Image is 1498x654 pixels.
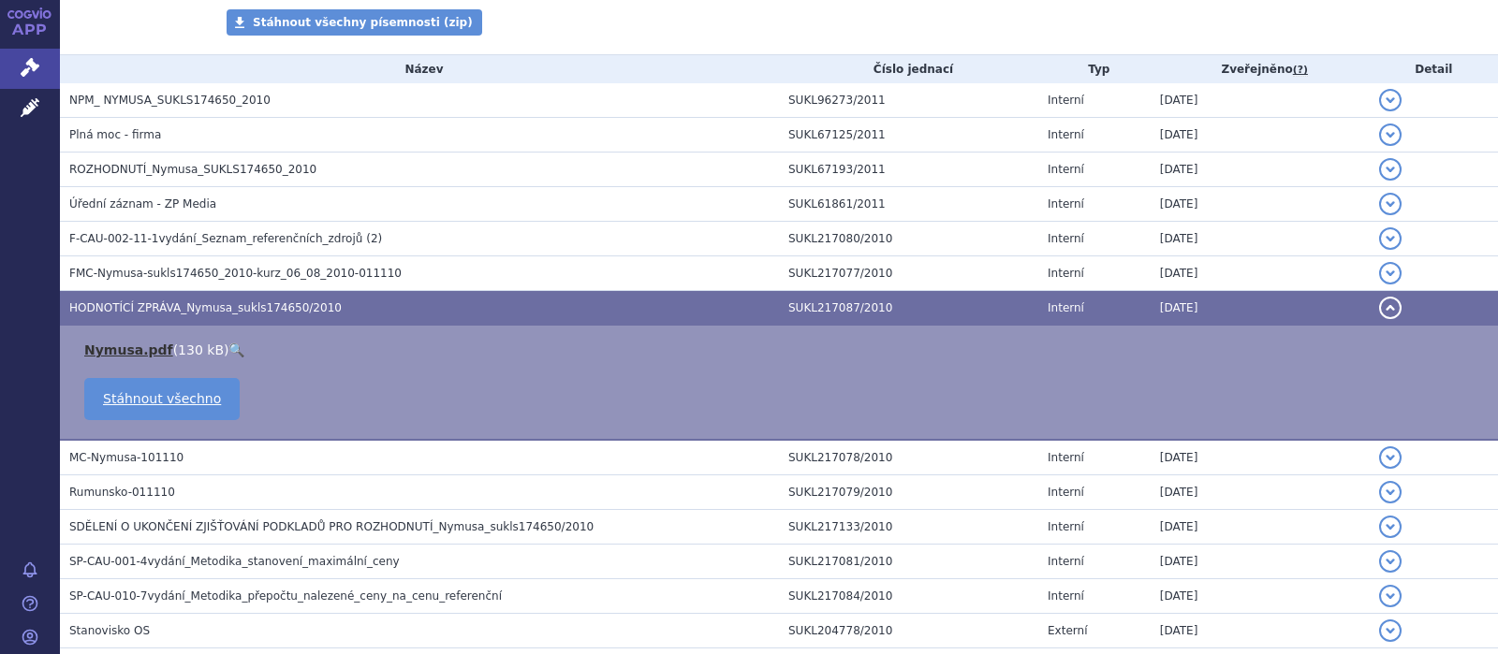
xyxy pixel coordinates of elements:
[228,342,244,357] a: 🔍
[253,16,473,29] span: Stáhnout všechny písemnosti (zip)
[69,267,402,280] span: FMC-Nymusa-sukls174650_2010-kurz_06_08_2010-011110
[1151,291,1370,326] td: [DATE]
[1151,83,1370,118] td: [DATE]
[178,342,224,357] span: 130 kB
[779,83,1038,118] td: SUKL96273/2011
[69,128,161,141] span: Plná moc - firma
[1151,510,1370,545] td: [DATE]
[1048,555,1084,568] span: Interní
[779,222,1038,256] td: SUKL217080/2010
[69,520,594,533] span: SDĚLENÍ O UKONČENÍ ZJIŠŤOVÁNÍ PODKLADŮ PRO ROZHODNUTÍ_Nymusa_sukls174650/2010
[1048,163,1084,176] span: Interní
[69,624,150,637] span: Stanovisko OS
[779,187,1038,222] td: SUKL61861/2011
[69,197,216,211] span: Úřední záznam - ZP Media
[69,163,316,176] span: ROZHODNUTÍ_Nymusa_SUKLS174650_2010
[69,301,342,314] span: HODNOTÍCÍ ZPRÁVA_Nymusa_sukls174650/2010
[1379,124,1402,146] button: detail
[1293,64,1308,77] abbr: (?)
[227,9,482,36] a: Stáhnout všechny písemnosti (zip)
[1048,128,1084,141] span: Interní
[779,579,1038,614] td: SUKL217084/2010
[1151,153,1370,187] td: [DATE]
[1370,55,1498,83] th: Detail
[84,341,1479,359] li: ( )
[84,378,240,420] a: Stáhnout všechno
[1048,197,1084,211] span: Interní
[1151,579,1370,614] td: [DATE]
[779,614,1038,648] td: SUKL204778/2010
[69,94,271,107] span: NPM_ NYMUSA_SUKLS174650_2010
[1151,440,1370,475] td: [DATE]
[1151,614,1370,648] td: [DATE]
[1379,585,1402,607] button: detail
[60,55,779,83] th: Název
[84,342,173,357] a: Nymusa.pdf
[1048,589,1084,603] span: Interní
[1151,222,1370,256] td: [DATE]
[779,475,1038,510] td: SUKL217079/2010
[1379,89,1402,111] button: detail
[779,510,1038,545] td: SUKL217133/2010
[1151,118,1370,153] td: [DATE]
[1379,262,1402,284] button: detail
[69,589,502,603] span: SP-CAU-010-7vydání_Metodika_přepočtu_nalezené_ceny_na_cenu_referenční
[1379,619,1402,642] button: detail
[779,256,1038,291] td: SUKL217077/2010
[1048,232,1084,245] span: Interní
[1048,301,1084,314] span: Interní
[1151,187,1370,222] td: [DATE]
[1048,520,1084,533] span: Interní
[1379,481,1402,503] button: detail
[1048,624,1087,637] span: Externí
[1379,297,1402,319] button: detail
[69,451,184,464] span: MC-Nymusa-101110
[1151,545,1370,579] td: [DATE]
[779,440,1038,475] td: SUKL217078/2010
[1379,550,1402,573] button: detail
[779,55,1038,83] th: Číslo jednací
[779,153,1038,187] td: SUKL67193/2011
[779,118,1038,153] td: SUKL67125/2011
[1151,475,1370,510] td: [DATE]
[69,486,175,499] span: Rumunsko-011110
[1379,446,1402,469] button: detail
[69,555,400,568] span: SP-CAU-001-4vydání_Metodika_stanovení_maximální_ceny
[1151,256,1370,291] td: [DATE]
[1048,267,1084,280] span: Interní
[1379,193,1402,215] button: detail
[1379,227,1402,250] button: detail
[1048,486,1084,499] span: Interní
[1151,55,1370,83] th: Zveřejněno
[1379,516,1402,538] button: detail
[779,291,1038,326] td: SUKL217087/2010
[1048,451,1084,464] span: Interní
[779,545,1038,579] td: SUKL217081/2010
[1038,55,1151,83] th: Typ
[69,232,382,245] span: F-CAU-002-11-1vydání_Seznam_referenčních_zdrojů (2)
[1048,94,1084,107] span: Interní
[1379,158,1402,181] button: detail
